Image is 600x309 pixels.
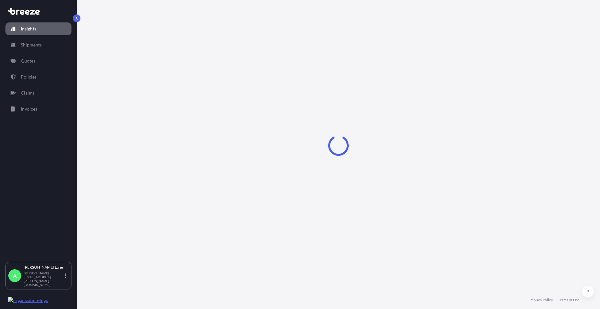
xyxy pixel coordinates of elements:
p: Quotes [21,58,35,64]
p: [PERSON_NAME] Lane [24,265,63,270]
a: Claims [5,87,71,99]
p: Insights [21,26,36,32]
a: Quotes [5,54,71,67]
a: Privacy Policy [529,297,553,303]
p: Shipments [21,42,42,48]
span: A [13,272,17,279]
img: organization-logo [8,297,48,304]
a: Shipments [5,38,71,51]
a: Insights [5,22,71,35]
p: Claims [21,90,35,96]
p: [PERSON_NAME][EMAIL_ADDRESS][PERSON_NAME][DOMAIN_NAME] [24,271,63,287]
a: Invoices [5,103,71,115]
p: Policies [21,74,37,80]
p: Invoices [21,106,37,112]
a: Terms of Use [558,297,579,303]
a: Policies [5,71,71,83]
